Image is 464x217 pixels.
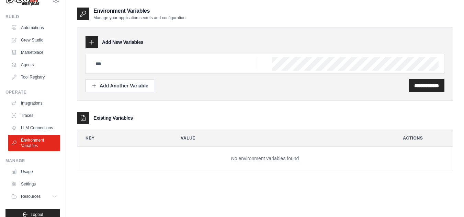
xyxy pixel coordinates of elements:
th: Key [77,130,167,146]
a: Traces [8,110,60,121]
a: Environment Variables [8,135,60,151]
th: Value [172,130,389,146]
a: Automations [8,22,60,33]
a: Agents [8,59,60,70]
a: Settings [8,179,60,190]
th: Actions [395,130,453,146]
a: Tool Registry [8,72,60,83]
a: Usage [8,166,60,177]
h3: Existing Variables [93,114,133,121]
td: No environment variables found [77,147,453,170]
h2: Environment Variables [93,7,185,15]
p: Manage your application secrets and configuration [93,15,185,21]
div: Add Another Variable [91,82,148,89]
a: Integrations [8,98,60,109]
button: Resources [8,191,60,202]
span: Resources [21,194,41,199]
a: LLM Connections [8,122,60,133]
a: Marketplace [8,47,60,58]
h3: Add New Variables [102,39,144,46]
div: Operate [5,89,60,95]
div: Build [5,14,60,20]
a: Crew Studio [8,35,60,46]
div: Manage [5,158,60,164]
button: Add Another Variable [86,79,154,92]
